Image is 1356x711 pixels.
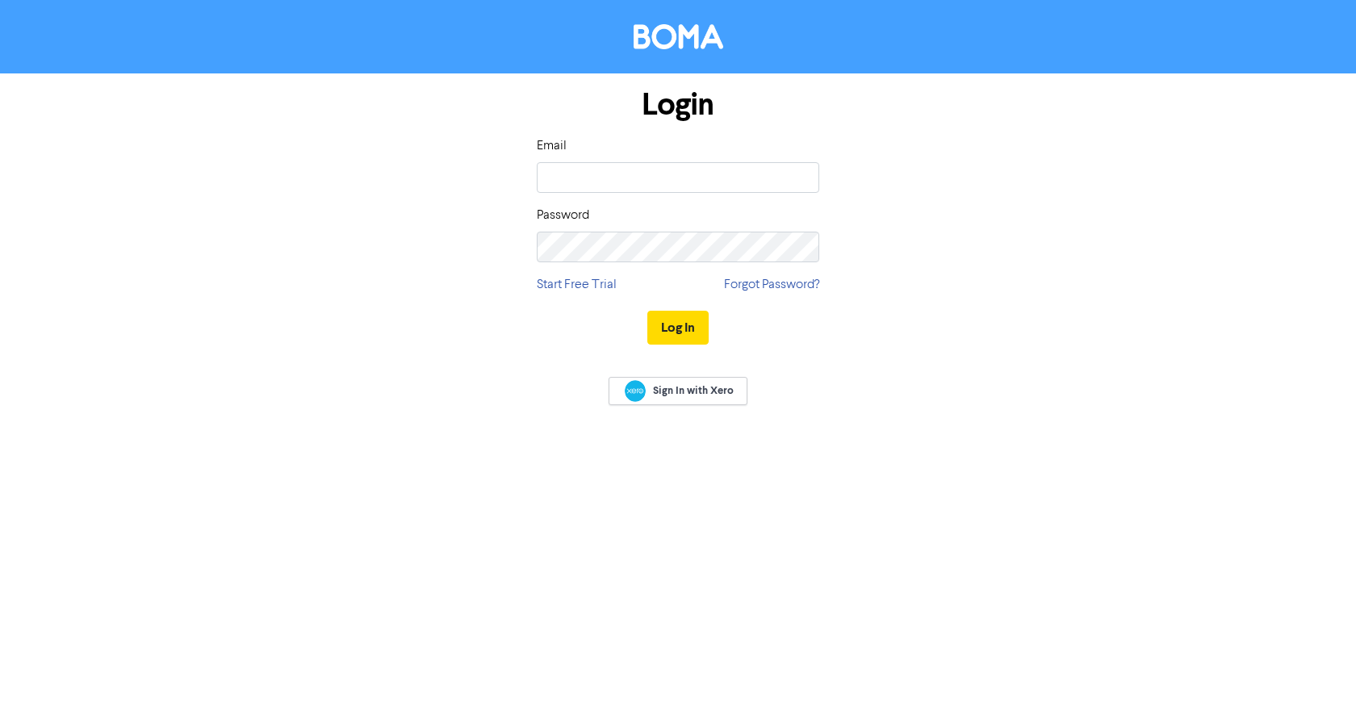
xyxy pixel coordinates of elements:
img: Xero logo [625,380,646,402]
h1: Login [537,86,819,123]
a: Sign In with Xero [609,377,747,405]
img: BOMA Logo [634,24,723,49]
button: Log In [647,311,709,345]
label: Password [537,206,589,225]
span: Sign In with Xero [653,383,734,398]
label: Email [537,136,567,156]
iframe: Chat Widget [1275,634,1356,711]
a: Forgot Password? [724,275,819,295]
a: Start Free Trial [537,275,617,295]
